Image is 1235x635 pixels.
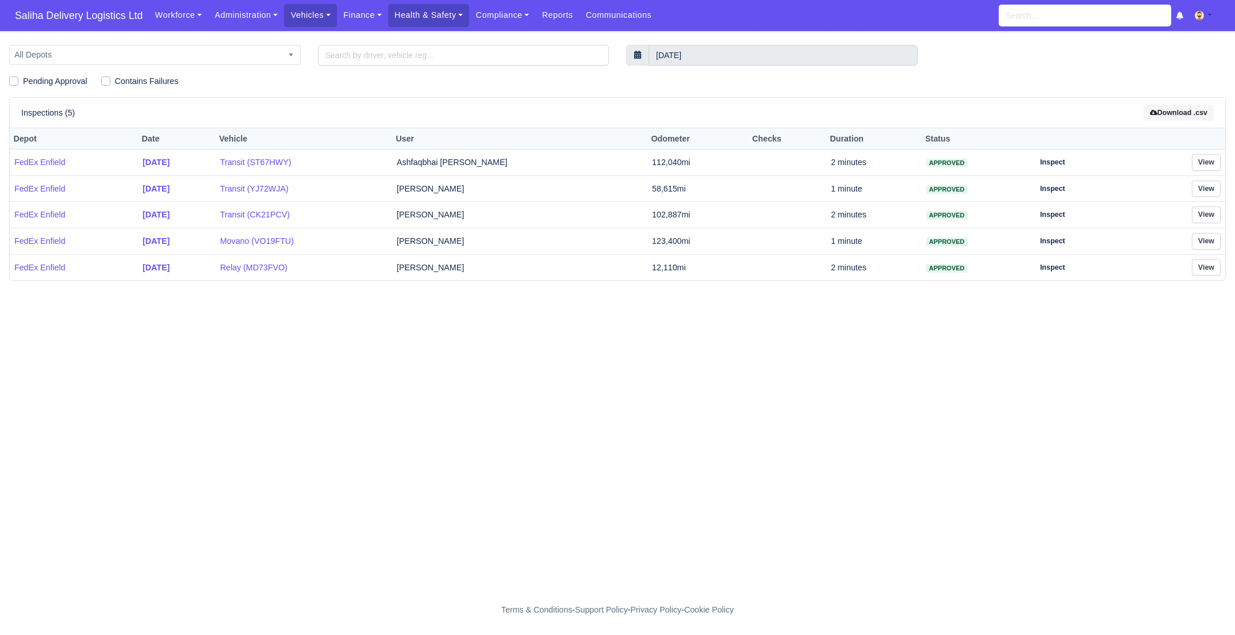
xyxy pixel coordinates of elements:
span: All Depots [9,45,301,65]
a: [DATE] [143,208,211,221]
span: Saliha Delivery Logistics Ltd [9,4,148,27]
a: [DATE] [143,182,211,196]
span: approved [926,238,968,246]
a: FedEx Enfield [14,261,133,274]
th: Status [922,128,1029,150]
span: approved [926,211,968,220]
th: User [392,128,647,150]
a: Inspect [1034,181,1072,197]
a: Reports [535,4,579,26]
a: Inspect [1034,259,1072,276]
a: View [1192,154,1221,171]
a: FedEx Enfield [14,182,133,196]
a: [DATE] [143,156,211,169]
a: [DATE] [143,235,211,248]
input: Search... [999,5,1171,26]
td: [PERSON_NAME] [392,228,647,255]
a: Finance [337,4,388,26]
td: 1 minute [826,175,922,202]
a: Terms & Conditions [501,605,572,614]
a: View [1192,181,1221,197]
th: Checks [749,128,826,150]
strong: [DATE] [143,158,170,167]
td: 58,615mi [647,175,749,202]
th: Duration [826,128,922,150]
iframe: Chat Widget [1029,502,1235,635]
a: Vehicles [284,4,337,26]
td: 12,110mi [647,254,749,280]
a: Relay (MD73FVO) [220,261,388,274]
strong: [DATE] [143,236,170,246]
a: Administration [208,4,284,26]
input: Search by driver, vehicle reg... [318,45,609,66]
td: 2 minutes [826,254,922,280]
th: Depot [10,128,138,150]
a: Inspect [1034,206,1072,223]
td: 102,887mi [647,202,749,228]
h6: Inspections (5) [21,108,75,118]
a: View [1192,206,1221,223]
td: [PERSON_NAME] [392,175,647,202]
td: Ashfaqbhai [PERSON_NAME] [392,150,647,176]
label: Contains Failures [115,75,179,88]
a: Workforce [148,4,208,26]
strong: [DATE] [143,184,170,193]
td: 1 minute [826,228,922,255]
a: Compliance [469,4,535,26]
a: View [1192,259,1221,276]
div: - - - [290,603,945,617]
a: Movano (VO19FTU) [220,235,388,248]
a: Transit (YJ72WJA) [220,182,388,196]
td: 2 minutes [826,150,922,176]
td: 123,400mi [647,228,749,255]
button: Download .csv [1144,105,1214,121]
strong: [DATE] [143,210,170,219]
th: Date [138,128,216,150]
a: Saliha Delivery Logistics Ltd [9,5,148,27]
a: Inspect [1034,233,1072,250]
span: approved [926,185,968,194]
td: [PERSON_NAME] [392,202,647,228]
th: Odometer [647,128,749,150]
a: Transit (CK21PCV) [220,208,388,221]
a: Health & Safety [388,4,470,26]
a: Transit (ST67HWY) [220,156,388,169]
a: Communications [580,4,658,26]
td: 112,040mi [647,150,749,176]
label: Pending Approval [23,75,87,88]
a: FedEx Enfield [14,235,133,248]
a: FedEx Enfield [14,156,133,169]
strong: [DATE] [143,263,170,272]
td: 2 minutes [826,202,922,228]
a: FedEx Enfield [14,208,133,221]
span: All Depots [10,48,300,62]
a: Cookie Policy [684,605,734,614]
span: approved [926,264,968,273]
a: Inspect [1034,154,1072,171]
td: [PERSON_NAME] [392,254,647,280]
a: Privacy Policy [631,605,682,614]
a: Support Policy [575,605,628,614]
span: approved [926,159,968,167]
a: [DATE] [143,261,211,274]
th: Vehicle [216,128,392,150]
a: View [1192,233,1221,250]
